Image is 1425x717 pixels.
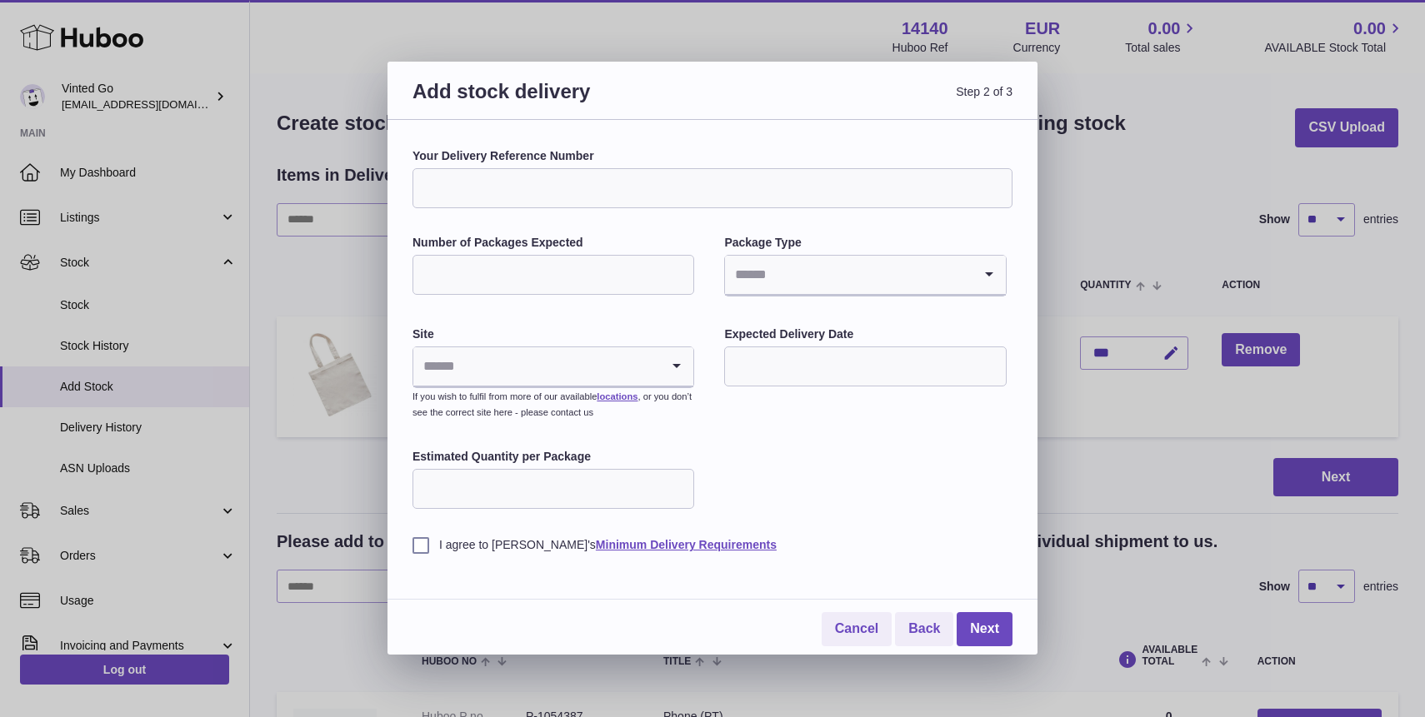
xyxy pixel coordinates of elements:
[412,391,692,417] small: If you wish to fulfil from more of our available , or you don’t see the correct site here - pleas...
[822,612,892,646] a: Cancel
[413,347,660,386] input: Search for option
[725,256,972,294] input: Search for option
[412,148,1012,164] label: Your Delivery Reference Number
[597,391,637,401] a: locations
[412,326,694,342] label: Site
[412,449,694,465] label: Estimated Quantity per Package
[413,347,693,387] div: Search for option
[412,78,712,124] h3: Add stock delivery
[724,326,1006,342] label: Expected Delivery Date
[957,612,1012,646] a: Next
[724,235,1006,251] label: Package Type
[725,256,1005,296] div: Search for option
[412,537,1012,553] label: I agree to [PERSON_NAME]'s
[596,538,777,551] a: Minimum Delivery Requirements
[712,78,1012,124] span: Step 2 of 3
[895,612,953,646] a: Back
[412,235,694,251] label: Number of Packages Expected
